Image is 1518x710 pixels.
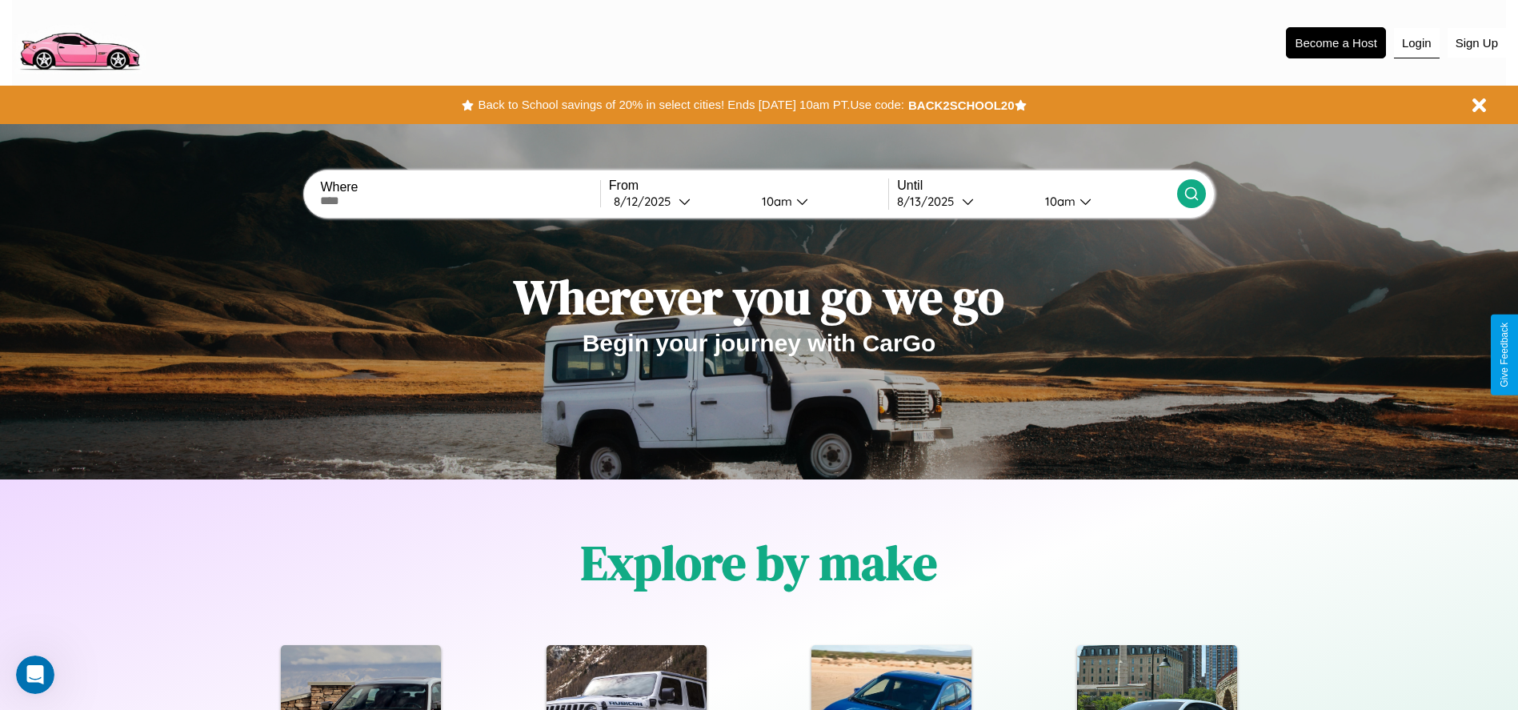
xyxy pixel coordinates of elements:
button: 10am [749,193,889,210]
div: Give Feedback [1499,323,1510,387]
b: BACK2SCHOOL20 [908,98,1015,112]
button: 10am [1032,193,1177,210]
button: Sign Up [1448,28,1506,58]
iframe: Intercom live chat [16,656,54,694]
label: Where [320,180,599,195]
button: Login [1394,28,1440,58]
label: Until [897,179,1176,193]
div: 10am [754,194,796,209]
button: Back to School savings of 20% in select cities! Ends [DATE] 10am PT.Use code: [474,94,907,116]
label: From [609,179,888,193]
div: 8 / 12 / 2025 [614,194,679,209]
img: logo [12,8,146,74]
div: 8 / 13 / 2025 [897,194,962,209]
div: 10am [1037,194,1079,209]
button: 8/12/2025 [609,193,749,210]
button: Become a Host [1286,27,1386,58]
h1: Explore by make [581,530,937,596]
